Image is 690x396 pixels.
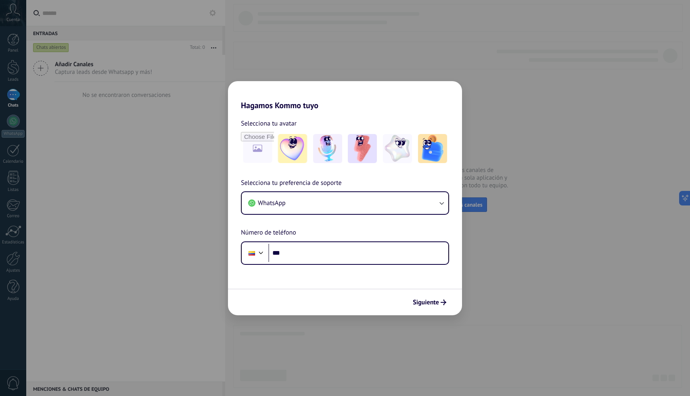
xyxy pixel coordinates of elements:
[242,192,448,214] button: WhatsApp
[258,199,286,207] span: WhatsApp
[313,134,342,163] img: -2.jpeg
[418,134,447,163] img: -5.jpeg
[413,300,439,305] span: Siguiente
[409,295,450,309] button: Siguiente
[241,228,296,238] span: Número de teléfono
[348,134,377,163] img: -3.jpeg
[278,134,307,163] img: -1.jpeg
[241,118,297,129] span: Selecciona tu avatar
[244,245,259,262] div: Colombia: + 57
[241,178,342,189] span: Selecciona tu preferencia de soporte
[228,81,462,110] h2: Hagamos Kommo tuyo
[383,134,412,163] img: -4.jpeg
